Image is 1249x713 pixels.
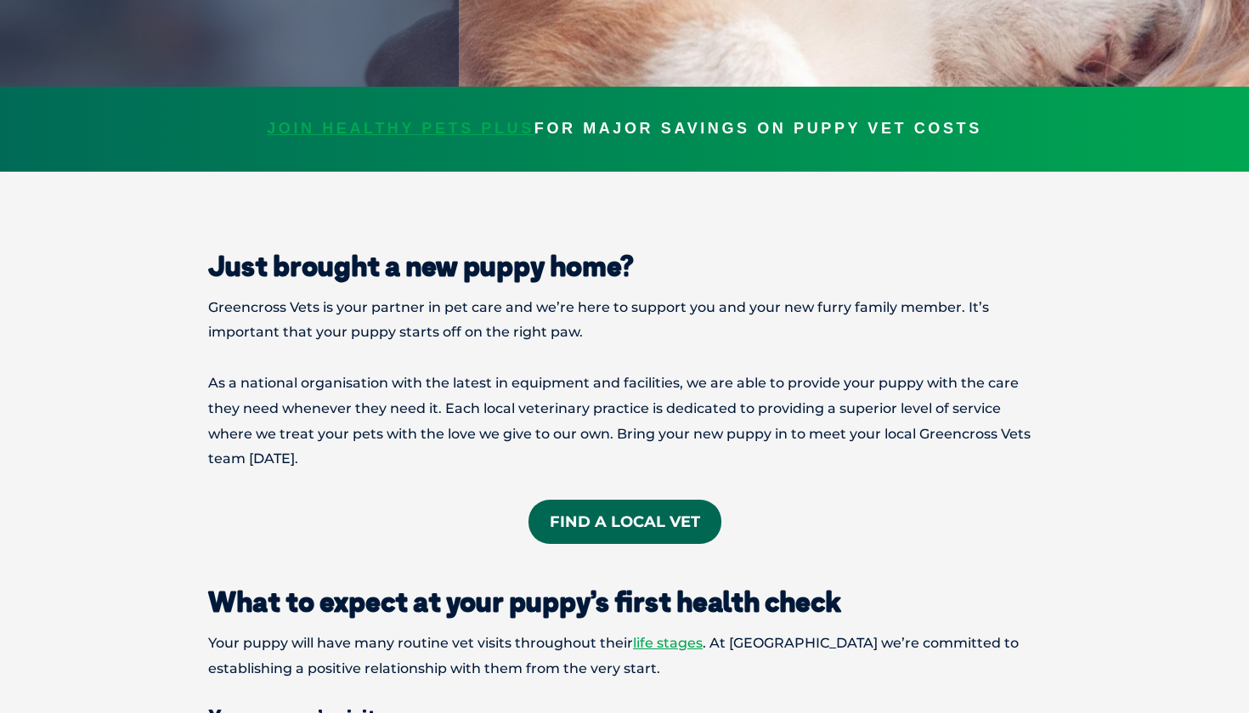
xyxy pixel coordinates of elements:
a: JOIN HEALTHY PETS PLUS [267,120,534,137]
a: life stages [633,635,703,651]
p: FOR MAJOR SAVINGS ON PUPPY VET COSTS [17,116,1232,142]
strong: What to expect at your puppy’s first health check [208,585,841,619]
span: JOIN HEALTHY PETS PLUS [267,116,534,142]
p: As a national organisation with the latest in equipment and facilities, we are able to provide yo... [208,371,1041,472]
p: Greencross Vets is your partner in pet care and we’re here to support you and your new furry fami... [208,295,1041,346]
p: Your puppy will have many routine vet visits throughout their . At [GEOGRAPHIC_DATA] we’re commit... [208,631,1041,682]
strong: Just brought a new puppy home? [208,249,634,283]
a: Find A Local Vet [528,500,721,544]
